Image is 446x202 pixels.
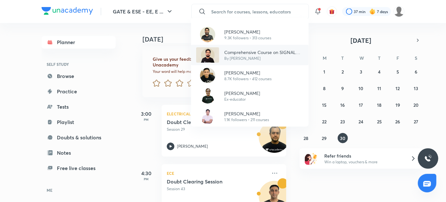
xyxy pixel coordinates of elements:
p: Comprehensive Course on SIGNAL SYSTEM ECE/EE/IN [224,49,304,56]
p: 9.3K followers • 313 courses [224,35,271,41]
p: [PERSON_NAME] [224,90,260,97]
p: By [PERSON_NAME] [224,56,304,61]
a: AvatarComprehensive Course on SIGNAL SYSTEM ECE/EE/INBy [PERSON_NAME] [191,45,309,65]
img: Avatar [200,109,215,124]
p: [PERSON_NAME] [224,69,272,76]
img: Avatar [200,68,215,83]
img: Avatar [200,88,215,104]
img: Avatar [200,27,215,42]
a: Avatar[PERSON_NAME]9.3K followers • 313 courses [191,24,309,45]
img: Avatar [196,47,219,63]
a: Avatar[PERSON_NAME]Ex-educator [191,86,309,106]
p: 1.1K followers • 211 courses [224,117,269,123]
p: 8.7K followers • 412 courses [224,76,272,82]
p: [PERSON_NAME] [224,28,271,35]
img: ttu [424,155,432,162]
a: Avatar[PERSON_NAME]8.7K followers • 412 courses [191,65,309,86]
p: Ex-educator [224,97,260,102]
p: [PERSON_NAME] [224,110,269,117]
a: Avatar[PERSON_NAME]1.1K followers • 211 courses [191,106,309,127]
